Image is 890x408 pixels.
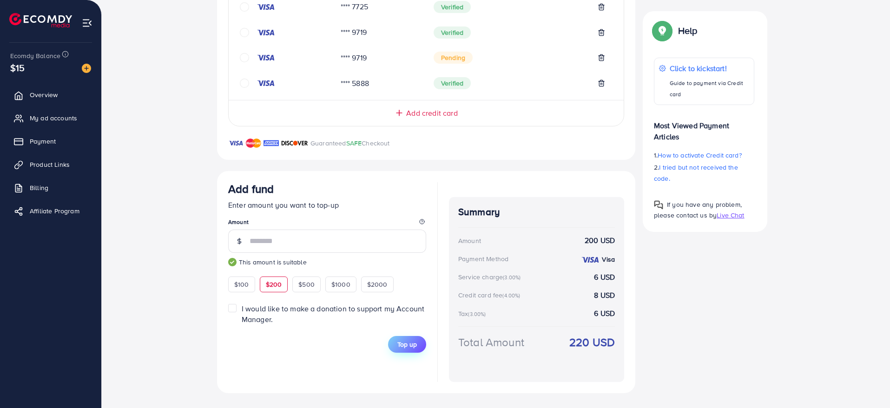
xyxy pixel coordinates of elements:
img: credit [257,29,275,36]
span: Verified [434,77,471,89]
p: Enter amount you want to top-up [228,199,426,211]
img: credit [257,3,275,11]
span: Payment [30,137,56,146]
strong: 220 USD [569,334,615,350]
div: Amount [458,236,481,245]
span: $200 [266,280,282,289]
span: Top up [397,340,417,349]
img: brand [246,138,261,149]
img: menu [82,18,92,28]
div: Service charge [458,272,523,282]
span: Add credit card [406,108,457,118]
strong: Visa [602,255,615,264]
div: Tax [458,309,489,318]
img: credit [257,79,275,87]
svg: circle [240,28,249,37]
button: Top up [388,336,426,353]
small: (3.00%) [503,274,521,281]
div: Total Amount [458,334,524,350]
svg: circle [240,2,249,12]
small: (3.00%) [468,310,486,318]
iframe: Chat [850,366,883,401]
img: credit [257,54,275,61]
div: Payment Method [458,254,508,263]
strong: 6 USD [594,272,615,283]
span: I would like to make a donation to support my Account Manager. [242,303,424,324]
span: Verified [434,26,471,39]
span: Ecomdy Balance [10,51,60,60]
img: guide [228,258,237,266]
span: $2000 [367,280,388,289]
svg: circle [240,79,249,88]
img: image [82,64,91,73]
span: SAFE [346,138,362,148]
img: Popup guide [654,200,663,210]
strong: 8 USD [594,290,615,301]
span: Affiliate Program [30,206,79,216]
img: credit [581,256,600,263]
span: $15 [10,61,25,74]
strong: 200 USD [585,235,615,246]
a: Overview [7,86,94,104]
a: My ad accounts [7,109,94,127]
svg: circle [240,53,249,62]
span: How to activate Credit card? [658,151,741,160]
p: Guide to payment via Credit card [670,78,749,100]
small: This amount is suitable [228,257,426,267]
p: 2. [654,162,754,184]
span: Billing [30,183,48,192]
span: If you have any problem, please contact us by [654,200,742,220]
legend: Amount [228,218,426,230]
small: (4.00%) [502,292,520,299]
img: brand [228,138,244,149]
span: I tried but not received the code. [654,163,738,183]
a: Product Links [7,155,94,174]
strong: 6 USD [594,308,615,319]
span: Pending [434,52,473,64]
span: Overview [30,90,58,99]
span: My ad accounts [30,113,77,123]
div: Credit card fee [458,290,523,300]
img: logo [9,13,72,27]
span: Product Links [30,160,70,169]
img: brand [264,138,279,149]
span: $500 [298,280,315,289]
h3: Add fund [228,182,274,196]
h4: Summary [458,206,615,218]
p: 1. [654,150,754,161]
a: Payment [7,132,94,151]
span: $100 [234,280,249,289]
span: $1000 [331,280,350,289]
a: Billing [7,178,94,197]
p: Help [678,25,698,36]
span: Live Chat [717,211,744,220]
p: Guaranteed Checkout [310,138,390,149]
a: Affiliate Program [7,202,94,220]
img: Popup guide [654,22,671,39]
img: brand [281,138,308,149]
p: Click to kickstart! [670,63,749,74]
p: Most Viewed Payment Articles [654,112,754,142]
span: Verified [434,1,471,13]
